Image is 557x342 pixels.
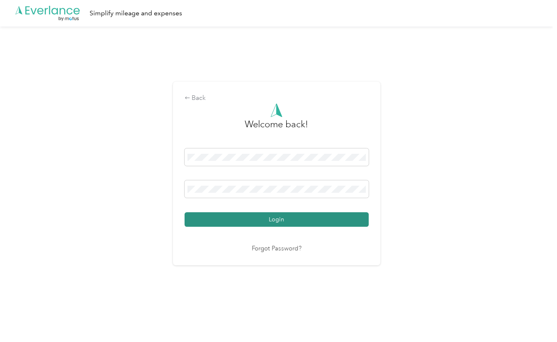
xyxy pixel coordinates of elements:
[252,244,302,254] a: Forgot Password?
[245,117,308,140] h3: greeting
[185,212,369,227] button: Login
[185,93,369,103] div: Back
[90,8,182,19] div: Simplify mileage and expenses
[511,296,557,342] iframe: Everlance-gr Chat Button Frame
